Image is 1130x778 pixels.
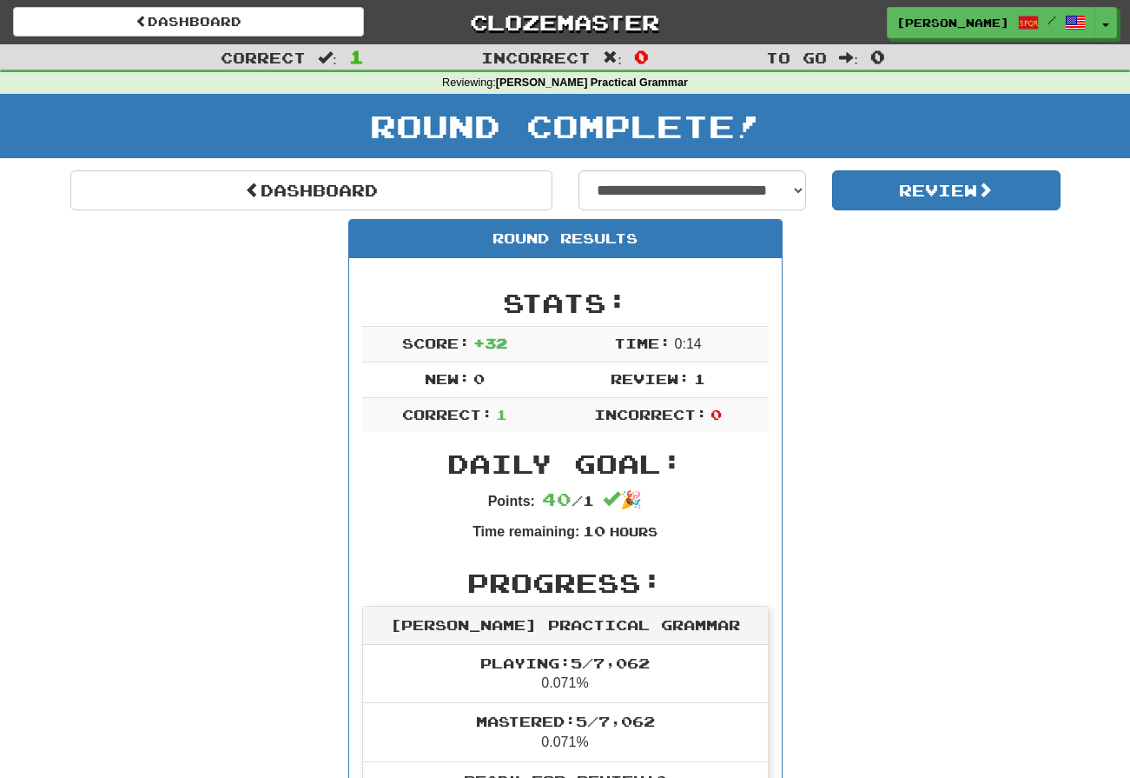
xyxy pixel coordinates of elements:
[710,406,722,422] span: 0
[614,335,671,351] span: Time:
[473,335,507,351] span: + 32
[476,713,655,729] span: Mastered: 5 / 7,062
[349,46,364,67] span: 1
[480,655,650,671] span: Playing: 5 / 7,062
[363,645,768,704] li: 0.071%
[221,49,306,66] span: Correct
[603,50,622,65] span: :
[832,170,1061,210] button: Review
[390,7,741,37] a: Clozemaster
[603,490,642,509] span: 🎉
[402,406,492,422] span: Correct:
[13,7,364,37] a: Dashboard
[472,524,579,539] strong: Time remaining:
[70,170,552,210] a: Dashboard
[363,702,768,762] li: 0.071%
[611,370,690,387] span: Review:
[610,524,658,539] small: Hours
[675,336,702,351] span: 0 : 14
[896,15,1009,30] span: [PERSON_NAME]
[542,489,572,509] span: 40
[362,449,769,478] h2: Daily Goal:
[634,46,649,67] span: 0
[870,46,885,67] span: 0
[488,494,535,509] strong: Points:
[318,50,337,65] span: :
[839,50,858,65] span: :
[496,406,507,422] span: 1
[694,370,705,387] span: 1
[496,76,688,89] strong: [PERSON_NAME] Practical Grammar
[362,569,769,597] h2: Progress:
[6,109,1124,143] h1: Round Complete!
[473,370,485,387] span: 0
[542,492,594,509] span: / 1
[425,370,470,387] span: New:
[362,289,769,317] h2: Stats:
[402,335,470,351] span: Score:
[481,49,591,66] span: Incorrect
[1047,14,1056,26] span: /
[887,7,1095,38] a: [PERSON_NAME] /
[583,522,605,539] span: 10
[363,607,768,645] div: [PERSON_NAME] Practical Grammar
[594,406,707,422] span: Incorrect:
[349,220,782,258] div: Round Results
[766,49,827,66] span: To go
